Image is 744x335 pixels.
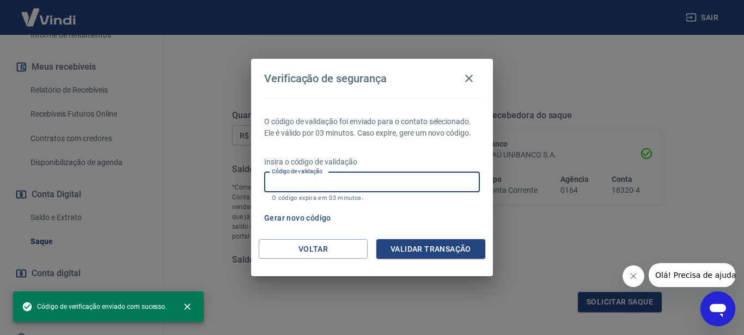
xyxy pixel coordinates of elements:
button: Voltar [259,239,368,259]
span: Olá! Precisa de ajuda? [7,8,92,16]
iframe: Mensagem da empresa [649,263,735,287]
p: O código expira em 03 minutos. [272,194,472,202]
button: Gerar novo código [260,208,336,228]
label: Código de validação [272,167,322,175]
h4: Verificação de segurança [264,72,387,85]
p: Insira o código de validação [264,156,480,168]
span: Código de verificação enviado com sucesso. [22,301,167,312]
button: close [175,295,199,319]
iframe: Botão para abrir a janela de mensagens [700,291,735,326]
p: O código de validação foi enviado para o contato selecionado. Ele é válido por 03 minutos. Caso e... [264,116,480,139]
button: Validar transação [376,239,485,259]
iframe: Fechar mensagem [623,265,644,287]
